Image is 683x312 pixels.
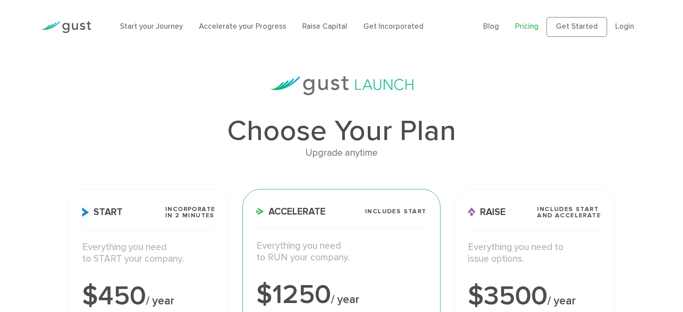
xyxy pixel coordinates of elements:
span: Start [82,207,123,217]
span: Includes START [365,208,427,215]
span: / year [146,294,174,308]
p: Everything you need to RUN your company. [256,240,426,264]
span: Incorporate in 2 Minutes [165,206,215,219]
a: Raise Capital [302,22,347,31]
a: Pricing [515,22,538,31]
div: $3500 [468,283,601,310]
span: / year [547,294,576,308]
a: Start your Journey [120,22,183,31]
a: Accelerate your Progress [199,22,286,31]
a: Blog [483,22,499,31]
a: Login [615,22,634,31]
div: $450 [82,283,216,310]
p: Everything you need to START your company. [82,242,216,265]
span: / year [331,293,359,306]
img: gust-launch-logos.svg [270,76,414,95]
img: Gust Logo [41,21,91,33]
span: Accelerate [256,207,326,216]
p: Everything you need to issue options. [468,242,601,265]
div: $1250 [256,281,426,308]
span: Raise [468,207,506,217]
a: Get Started [546,17,607,37]
img: Raise Icon [468,207,476,217]
a: Get Incorporated [363,22,423,31]
span: Includes START and ACCELERATE [537,206,601,219]
div: Upgrade anytime [68,145,615,161]
img: Accelerate Icon [256,208,264,215]
h1: Choose Your Plan [68,117,615,145]
img: Start Icon X2 [82,207,89,217]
